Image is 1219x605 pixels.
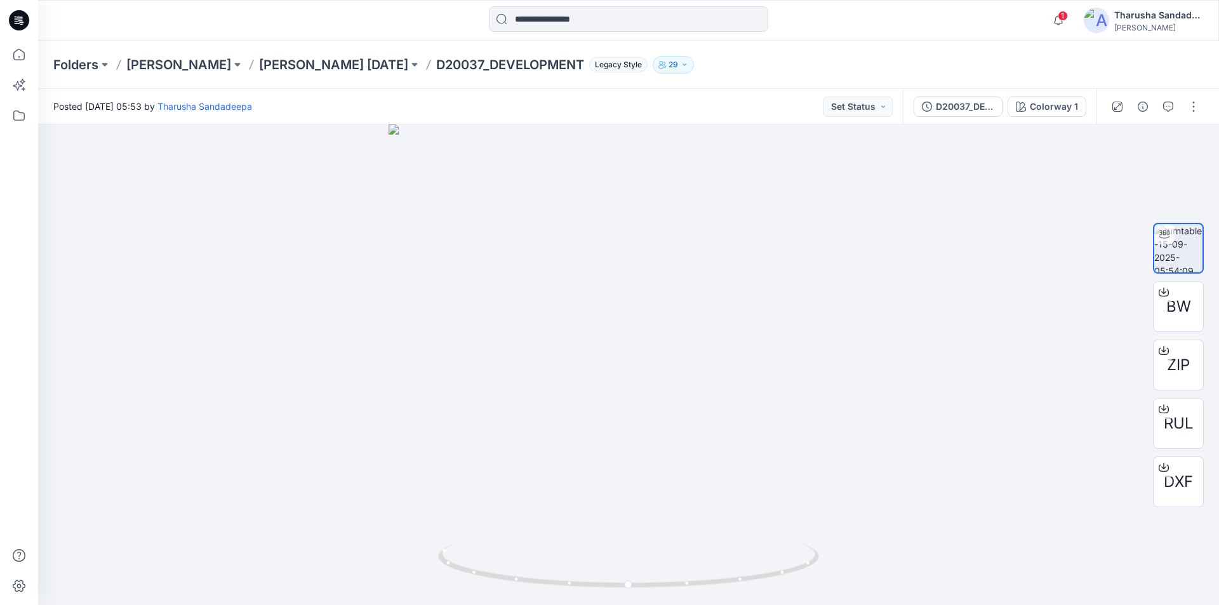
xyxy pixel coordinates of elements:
span: DXF [1164,470,1193,493]
button: Details [1133,96,1153,117]
span: RUL [1164,412,1194,435]
img: avatar [1084,8,1109,33]
button: Legacy Style [584,56,648,74]
button: D20037_DEVELOPMENT [914,96,1003,117]
div: D20037_DEVELOPMENT [936,100,994,114]
div: Colorway 1 [1030,100,1078,114]
p: D20037_DEVELOPMENT [436,56,584,74]
span: Posted [DATE] 05:53 by [53,100,252,113]
span: 1 [1058,11,1068,21]
p: 29 [669,58,678,72]
img: turntable-15-09-2025-05:54:09 [1154,224,1202,272]
a: Folders [53,56,98,74]
div: Tharusha Sandadeepa [1114,8,1203,23]
span: BW [1166,295,1191,318]
button: 29 [653,56,694,74]
span: Legacy Style [589,57,648,72]
button: Colorway 1 [1008,96,1086,117]
a: [PERSON_NAME] [DATE] [259,56,408,74]
a: Tharusha Sandadeepa [157,101,252,112]
a: [PERSON_NAME] [126,56,231,74]
span: ZIP [1167,354,1190,376]
div: [PERSON_NAME] [1114,23,1203,32]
